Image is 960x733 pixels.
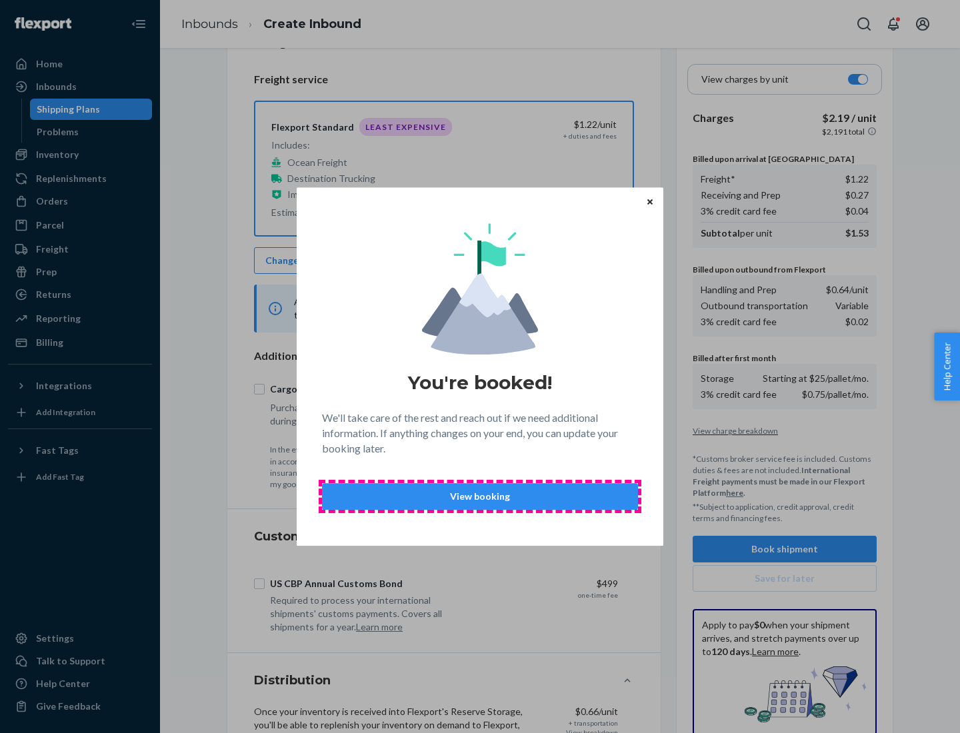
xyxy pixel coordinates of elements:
button: Close [643,194,657,209]
p: View booking [333,490,627,503]
img: svg+xml,%3Csvg%20viewBox%3D%220%200%20174%20197%22%20fill%3D%22none%22%20xmlns%3D%22http%3A%2F%2F... [422,223,538,355]
p: We'll take care of the rest and reach out if we need additional information. If anything changes ... [322,410,638,456]
h1: You're booked! [408,370,552,394]
button: View booking [322,483,638,510]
